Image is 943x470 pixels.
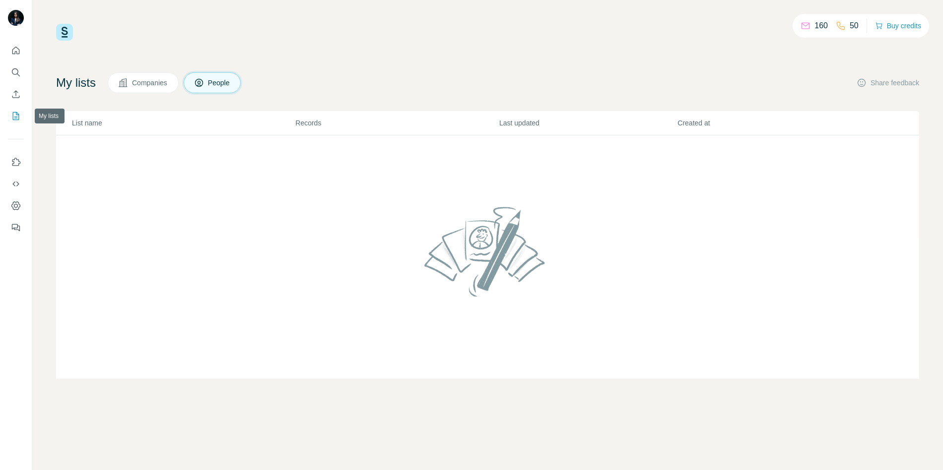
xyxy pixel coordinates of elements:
p: 50 [850,20,859,32]
span: People [208,78,231,88]
button: Quick start [8,42,24,59]
p: List name [72,118,294,128]
p: Last updated [499,118,676,128]
button: Use Surfe API [8,175,24,193]
button: Use Surfe on LinkedIn [8,153,24,171]
button: Enrich CSV [8,85,24,103]
p: 160 [814,20,828,32]
span: Companies [132,78,168,88]
p: Records [295,118,498,128]
button: Search [8,63,24,81]
img: Avatar [8,10,24,26]
p: Created at [677,118,855,128]
button: Share feedback [857,78,919,88]
button: Dashboard [8,197,24,215]
button: Buy credits [875,19,921,33]
img: No lists found [420,198,555,304]
button: My lists [8,107,24,125]
h4: My lists [56,75,96,91]
button: Feedback [8,219,24,236]
img: Surfe Logo [56,24,73,41]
